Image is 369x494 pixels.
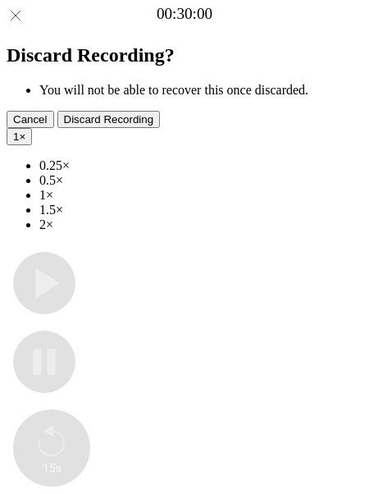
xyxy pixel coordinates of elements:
[39,188,362,203] li: 1×
[13,130,19,143] span: 1
[39,203,362,217] li: 1.5×
[7,128,32,145] button: 1×
[39,158,362,173] li: 0.25×
[39,217,362,232] li: 2×
[7,44,362,66] h2: Discard Recording?
[39,83,362,98] li: You will not be able to recover this once discarded.
[57,111,161,128] button: Discard Recording
[7,111,54,128] button: Cancel
[157,5,212,23] a: 00:30:00
[39,173,362,188] li: 0.5×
